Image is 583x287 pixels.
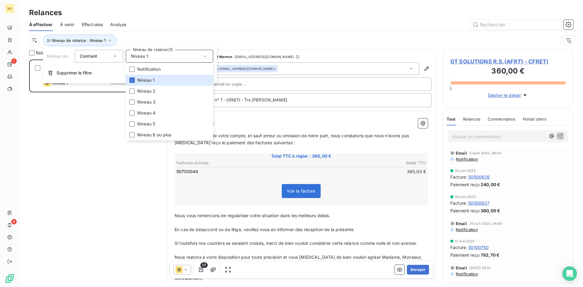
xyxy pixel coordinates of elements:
[60,22,74,28] span: À venir
[176,160,301,166] th: Factures échues
[450,200,467,206] span: Facture :
[175,133,410,145] span: Après vérification de votre compte, et sauf erreur ou omission de notre part, nous constatons que...
[450,181,479,188] span: Paiement reçu
[456,265,467,270] span: Email
[5,4,15,13] div: MJ
[488,92,521,98] span: Déplier le détail
[456,221,467,226] span: Email
[29,7,62,18] h3: Relances
[302,168,426,175] td: 360,00 €
[175,255,423,267] span: Nous restons à votre disposition pour toute précision et vous [MEDICAL_DATA] de bien vouloir agré...
[43,66,217,80] button: Supprimer le filtre
[450,57,566,66] span: GT SOLUTIONS R.S.(AFRT) - CFRETI
[36,50,52,56] span: Relance
[197,80,263,89] input: Adresse email en copie ...
[450,174,467,180] span: Facture :
[486,92,530,99] button: Déplier le détail
[456,151,467,155] span: Email
[11,219,17,224] span: 9
[43,65,99,70] span: GT SOLUTIONS R.S.(AFRT)
[52,38,106,43] span: Niveau de relance : Niveau 1
[43,35,117,46] button: Niveau de relance : Niveau 1
[455,227,478,232] span: Notification
[175,275,203,281] span: Cordialement,
[5,274,15,283] img: Logo LeanPay
[455,157,478,162] span: Notification
[463,117,480,121] span: Relances
[481,181,500,188] span: 240,00 €
[175,241,417,246] span: Si toutefois nos courriers se seraient croisés, merci de bien vouloir considérer cette relance co...
[226,97,241,104] span: CFRETI
[29,22,53,28] span: À effectuer
[455,239,475,243] span: 13 mai 2025
[137,121,155,127] span: Niveau 5
[199,67,276,71] div: <[EMAIL_ADDRESS][DOMAIN_NAME]>
[455,195,476,199] span: 30 juin 2025
[137,66,161,72] span: Notification
[131,53,148,59] span: Niveau 1
[469,266,491,270] span: [DATE] 08:51
[176,153,427,159] span: Total TTC à régler : 360,00 €
[200,262,208,268] span: 1/1
[5,60,14,69] a: 1
[450,252,479,258] span: Paiement reçu
[468,174,490,180] span: 50500626
[562,266,577,281] div: Open Intercom Messenger
[302,160,426,166] th: Solde TTC
[137,99,155,105] span: Niveau 3
[175,227,355,232] span: En cas de désaccord ou de litige, veuillez nous en informer dès réception de la présente.
[137,88,155,94] span: Niveau 2
[455,272,478,276] span: Notification
[82,22,103,28] span: Effectuées
[176,169,198,175] span: 50700044
[175,213,330,218] span: Nous vous remercions de régulariser votre situation dans les meilleurs délais.
[481,207,500,214] span: 360,00 €
[407,265,429,275] button: Envoyer
[241,97,287,102] span: - Trs [PERSON_NAME]
[488,117,516,121] span: Commentaires
[234,55,294,59] span: - [EMAIL_ADDRESS][DOMAIN_NAME]
[468,244,489,251] span: 50100750
[523,117,546,121] span: Portail client
[447,117,456,121] span: Tout
[481,252,499,258] span: 792,70 €
[29,60,160,287] div: grid
[468,200,489,206] span: 50500627
[137,110,155,116] span: Niveau 4
[137,77,155,83] span: Niveau 1
[450,207,479,214] span: Paiement reçu
[287,188,315,193] span: Voir la facture
[56,70,92,76] span: Supprimer le filtre
[137,132,171,138] span: Niveau 6 ou plus
[449,86,452,91] span: 0
[469,222,502,225] span: 25 juin 2025, 08:50
[80,53,97,59] span: Contient
[450,244,467,251] span: Facture :
[469,151,501,155] span: 5 août 2025, 08:54
[455,169,476,173] span: 30 juin 2025
[11,58,17,64] span: 1
[47,53,84,59] span: Niveau de relance
[110,22,126,28] span: Analyse
[470,20,561,29] input: Rechercher
[450,66,566,78] h3: 360,00 €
